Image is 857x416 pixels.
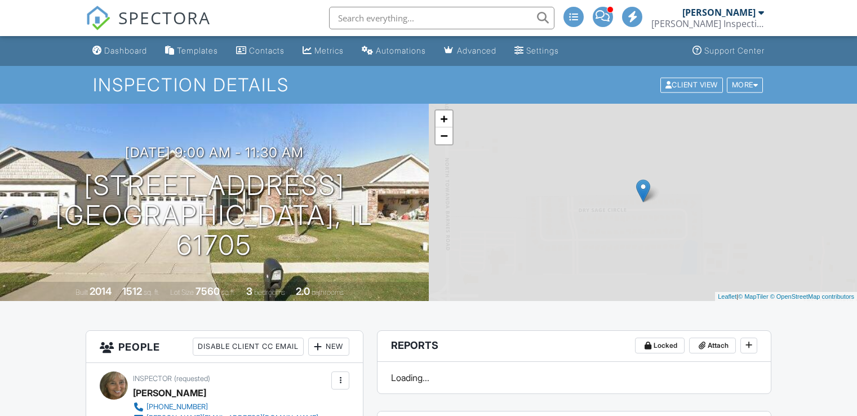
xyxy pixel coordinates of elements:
div: Automations [376,46,426,55]
a: [PHONE_NUMBER] [133,401,318,413]
span: sq. ft. [144,288,159,296]
a: Leaflet [718,293,736,300]
a: © OpenStreetMap contributors [770,293,854,300]
div: 2014 [90,285,112,297]
a: Templates [161,41,223,61]
h3: [DATE] 9:00 am - 11:30 am [125,145,304,160]
span: Inspector [133,374,172,383]
span: Lot Size [170,288,194,296]
div: SEGO Inspections Inc. [651,18,764,29]
a: Support Center [688,41,769,61]
a: Metrics [298,41,348,61]
input: Search everything... [329,7,554,29]
h1: [STREET_ADDRESS] [GEOGRAPHIC_DATA], IL 61705 [18,171,411,260]
a: Advanced [439,41,501,61]
div: [PERSON_NAME] [133,384,206,401]
div: Dashboard [104,46,147,55]
div: Settings [526,46,559,55]
div: Support Center [704,46,765,55]
div: New [308,338,349,356]
h1: Inspection Details [93,75,764,95]
div: [PERSON_NAME] [682,7,756,18]
span: sq.ft. [221,288,236,296]
a: © MapTiler [738,293,769,300]
div: Client View [660,77,723,92]
div: Contacts [249,46,285,55]
a: Client View [659,80,726,88]
span: bathrooms [312,288,344,296]
div: Templates [177,46,218,55]
div: 7560 [196,285,220,297]
a: Automations (Advanced) [357,41,430,61]
a: Zoom in [436,110,452,127]
div: More [727,77,763,92]
img: The Best Home Inspection Software - Spectora [86,6,110,30]
div: Disable Client CC Email [193,338,304,356]
div: | [715,292,857,302]
div: 3 [246,285,252,297]
a: Contacts [232,41,289,61]
h3: People [86,331,363,363]
div: [PHONE_NUMBER] [146,402,208,411]
div: Metrics [314,46,344,55]
a: Dashboard [88,41,152,61]
div: 1512 [122,285,142,297]
a: Zoom out [436,127,452,144]
span: Built [76,288,88,296]
a: SPECTORA [86,15,211,39]
div: Advanced [457,46,496,55]
div: 2.0 [296,285,310,297]
span: (requested) [174,374,210,383]
a: Settings [510,41,563,61]
span: bedrooms [254,288,285,296]
span: SPECTORA [118,6,211,29]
